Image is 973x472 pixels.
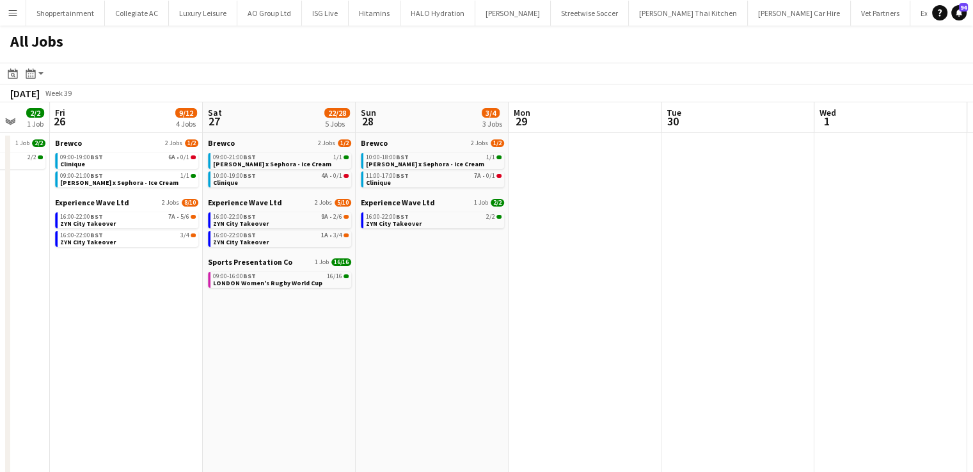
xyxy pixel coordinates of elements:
[302,1,349,26] button: ISG Live
[551,1,629,26] button: Streetwise Soccer
[105,1,169,26] button: Collegiate AC
[26,1,105,26] button: Shoppertainment
[169,1,237,26] button: Luxury Leisure
[237,1,302,26] button: AO Group Ltd
[748,1,851,26] button: [PERSON_NAME] Car Hire
[42,88,74,98] span: Week 39
[400,1,475,26] button: HALO Hydration
[851,1,910,26] button: Vet Partners
[629,1,748,26] button: [PERSON_NAME] Thai Kitchen
[475,1,551,26] button: [PERSON_NAME]
[10,87,40,100] div: [DATE]
[959,3,968,12] span: 94
[349,1,400,26] button: Hitamins
[951,5,967,20] a: 94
